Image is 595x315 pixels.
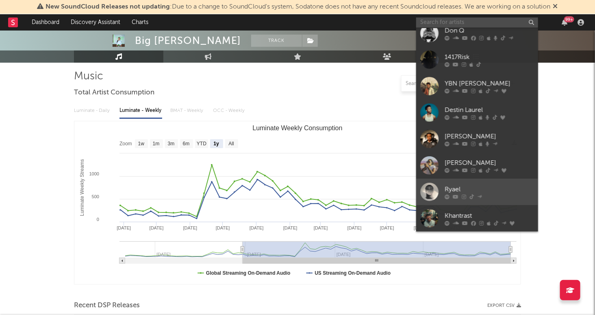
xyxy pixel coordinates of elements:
text: [DATE] [216,225,230,230]
text: [DATE] [380,225,394,230]
text: 1m [153,141,160,147]
text: [DATE] [250,225,264,230]
a: Khantrast [416,205,538,232]
span: New SoundCloud Releases not updating [46,4,170,10]
text: 500 [92,194,99,199]
a: 1417Risk [416,46,538,73]
text: Zoom [119,141,132,147]
button: Track [251,35,302,47]
div: 1417Risk [445,52,534,62]
text: [DATE] [150,225,164,230]
text: All [228,141,234,147]
a: [PERSON_NAME] [416,152,538,179]
a: [PERSON_NAME] [416,126,538,152]
text: US Streaming On-Demand Audio [315,270,391,276]
text: 1y [214,141,219,147]
a: Don Q [416,20,538,46]
div: [PERSON_NAME] [445,131,534,141]
text: [DATE] [347,225,362,230]
svg: Luminate Weekly Consumption [74,121,521,284]
text: Global Streaming On-Demand Audio [206,270,291,276]
a: Charts [126,14,154,31]
a: Ryael [416,179,538,205]
div: [PERSON_NAME] [445,158,534,168]
div: Big [PERSON_NAME] [135,35,241,47]
div: Luminate - Weekly [119,104,162,118]
text: Luminate Weekly Streams [79,159,85,216]
text: 6m [183,141,190,147]
text: [DATE] [414,225,428,230]
text: [DATE] [117,225,131,230]
input: Search for artists [416,17,538,28]
button: Export CSV [487,303,521,308]
span: Recent DSP Releases [74,301,140,311]
span: Music [74,72,103,81]
div: Khantrast [445,211,534,221]
text: YTD [197,141,206,147]
text: [DATE] [183,225,198,230]
text: 3m [168,141,175,147]
span: Total Artist Consumption [74,88,154,98]
div: YBN [PERSON_NAME] [445,79,534,88]
text: 1w [138,141,145,147]
text: [DATE] [314,225,328,230]
div: Destin Laurel [445,105,534,115]
a: Destin Laurel [416,99,538,126]
div: Don Q [445,26,534,35]
button: 99+ [562,19,567,26]
div: Ryael [445,184,534,194]
input: Search by song name or URL [402,81,487,87]
text: 1000 [89,171,99,176]
a: Dashboard [26,14,65,31]
a: YBN [PERSON_NAME] [416,73,538,99]
span: Dismiss [553,4,558,10]
div: 99 + [564,16,574,22]
text: Luminate Weekly Consumption [252,125,342,131]
a: Discovery Assistant [65,14,126,31]
text: 0 [97,217,99,222]
text: [DATE] [283,225,297,230]
span: : Due to a change to SoundCloud's system, Sodatone does not have any recent Soundcloud releases. ... [46,4,551,10]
